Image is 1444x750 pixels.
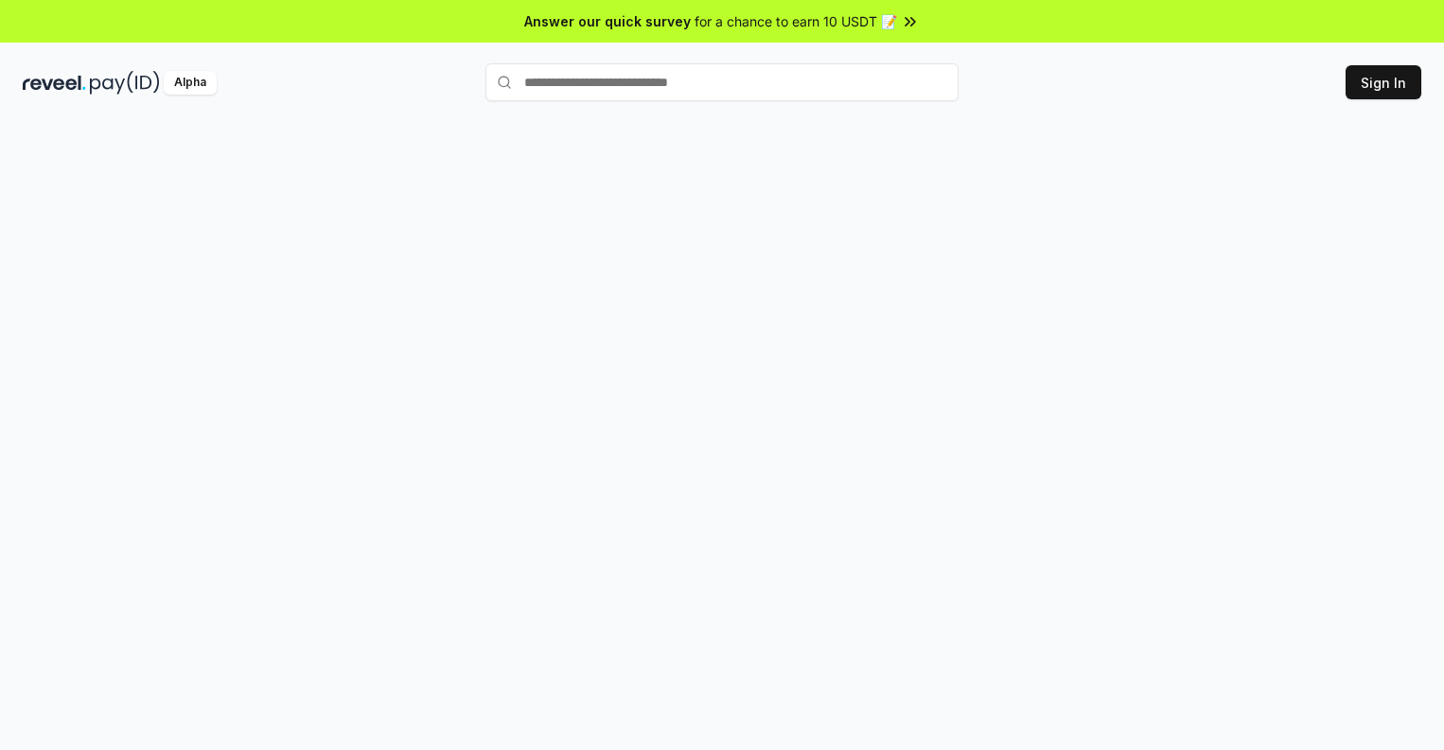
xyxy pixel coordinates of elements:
[524,11,691,31] span: Answer our quick survey
[1346,65,1421,99] button: Sign In
[164,71,217,95] div: Alpha
[90,71,160,95] img: pay_id
[695,11,897,31] span: for a chance to earn 10 USDT 📝
[23,71,86,95] img: reveel_dark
